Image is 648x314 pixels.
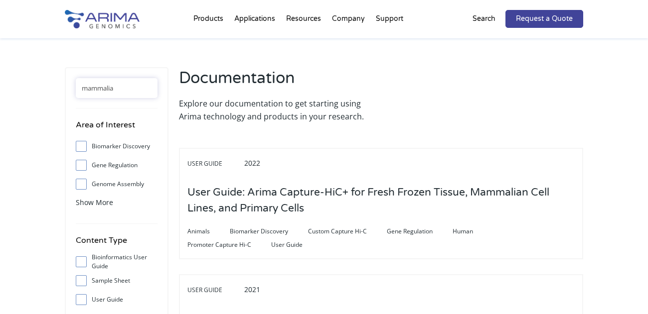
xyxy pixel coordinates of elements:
[179,67,376,97] h2: Documentation
[76,158,158,173] label: Gene Regulation
[76,78,158,98] input: Search
[76,254,158,269] label: Bioinformatics User Guide
[76,273,158,288] label: Sample Sheet
[271,239,323,251] span: User Guide
[179,97,376,123] p: Explore our documentation to get starting using Arima technology and products in your research.
[76,234,158,254] h4: Content Type
[76,118,158,139] h4: Area of Interest
[244,158,260,168] span: 2022
[473,12,495,25] p: Search
[453,225,493,237] span: Human
[76,139,158,154] label: Biomarker Discovery
[505,10,583,28] a: Request a Quote
[76,198,113,207] span: Show More
[187,203,575,214] a: User Guide: Arima Capture-HiC+ for Fresh Frozen Tissue, Mammalian Cell Lines, and Primary Cells
[187,239,271,251] span: Promoter Capture Hi-C
[65,10,140,28] img: Arima-Genomics-logo
[230,225,308,237] span: Biomarker Discovery
[187,284,242,296] span: User Guide
[244,285,260,294] span: 2021
[76,292,158,307] label: User Guide
[387,225,453,237] span: Gene Regulation
[308,225,387,237] span: Custom Capture Hi-C
[187,225,230,237] span: Animals
[187,177,575,224] h3: User Guide: Arima Capture-HiC+ for Fresh Frozen Tissue, Mammalian Cell Lines, and Primary Cells
[187,158,242,170] span: User Guide
[76,177,158,192] label: Genome Assembly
